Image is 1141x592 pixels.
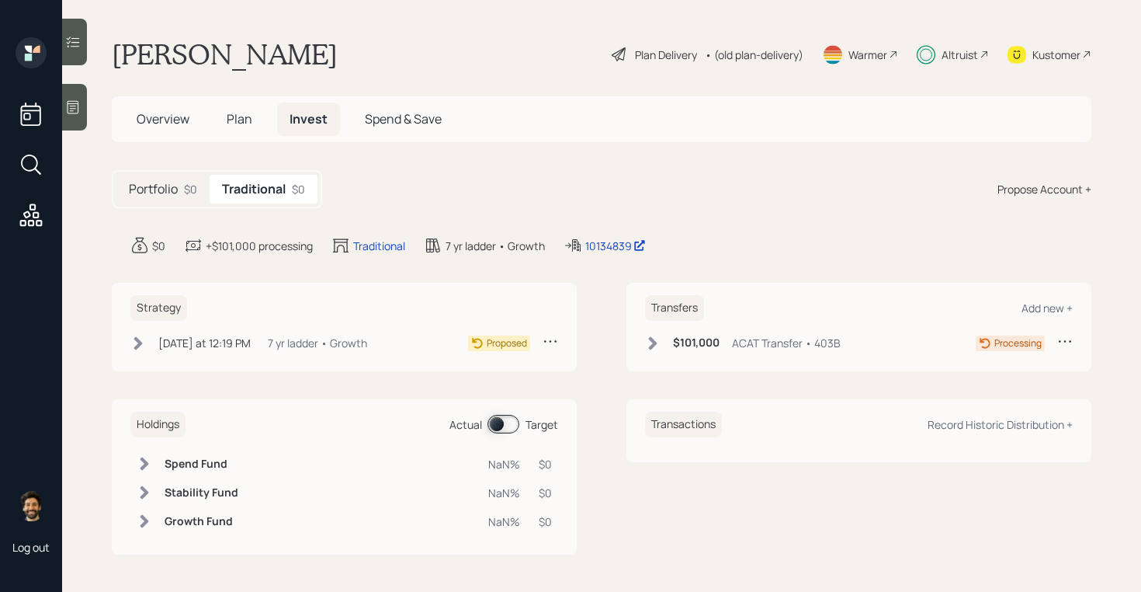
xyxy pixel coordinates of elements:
[539,456,552,472] div: $0
[16,490,47,521] img: eric-schwartz-headshot.png
[129,182,178,197] h5: Portfolio
[487,336,527,350] div: Proposed
[635,47,697,63] div: Plan Delivery
[290,110,328,127] span: Invest
[268,335,367,351] div: 7 yr ladder • Growth
[184,181,197,197] div: $0
[12,540,50,555] div: Log out
[645,412,722,437] h6: Transactions
[994,336,1042,350] div: Processing
[673,336,720,350] h6: $101,000
[137,110,189,127] span: Overview
[222,182,286,197] h5: Traditional
[585,238,646,254] div: 10134839
[112,37,338,71] h1: [PERSON_NAME]
[165,458,238,471] h6: Spend Fund
[365,110,442,127] span: Spend & Save
[848,47,887,63] div: Warmer
[446,238,545,254] div: 7 yr ladder • Growth
[525,416,558,433] div: Target
[152,238,165,254] div: $0
[705,47,803,63] div: • (old plan-delivery)
[488,485,520,501] div: NaN%
[942,47,978,63] div: Altruist
[292,181,305,197] div: $0
[539,485,552,501] div: $0
[1021,301,1073,315] div: Add new +
[130,412,186,437] h6: Holdings
[732,335,841,351] div: ACAT Transfer • 403B
[158,335,251,351] div: [DATE] at 12:19 PM
[165,486,238,500] h6: Stability Fund
[928,417,1073,432] div: Record Historic Distribution +
[130,295,187,321] h6: Strategy
[165,515,238,528] h6: Growth Fund
[488,514,520,530] div: NaN%
[645,295,704,321] h6: Transfers
[206,238,313,254] div: +$101,000 processing
[227,110,252,127] span: Plan
[539,514,552,530] div: $0
[449,416,482,433] div: Actual
[997,181,1091,197] div: Propose Account +
[1032,47,1080,63] div: Kustomer
[488,456,520,472] div: NaN%
[353,238,405,254] div: Traditional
